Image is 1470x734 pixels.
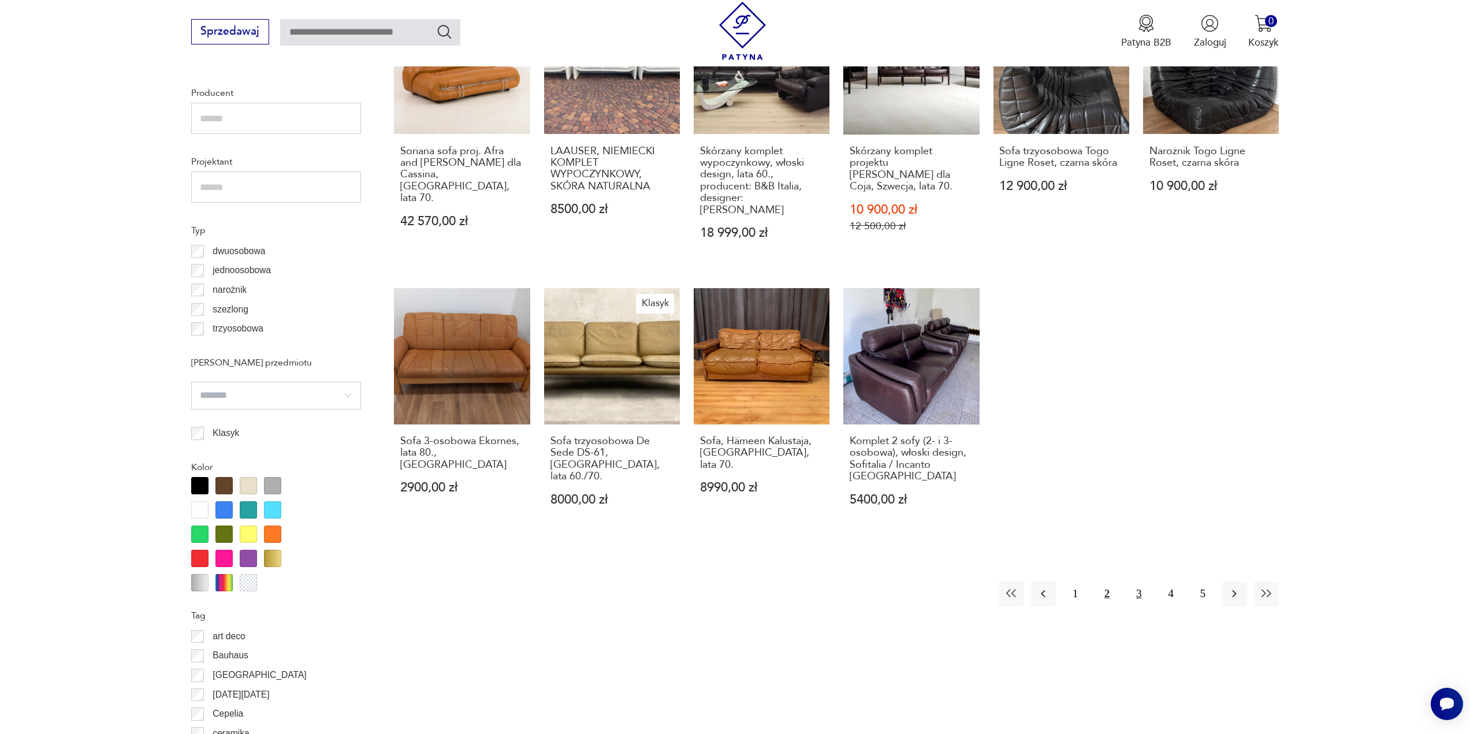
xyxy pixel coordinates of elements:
[191,223,361,238] p: Typ
[1158,582,1183,606] button: 4
[1063,582,1088,606] button: 1
[700,146,824,216] h3: Skórzany komplet wypoczynkowy, włoski design, lata 60., producent: B&B Italia, designer: [PERSON_...
[1137,14,1155,32] img: Ikona medalu
[1121,36,1171,49] p: Patyna B2B
[1194,14,1226,49] button: Zaloguj
[843,288,979,532] a: Komplet 2 sofy (2- i 3-osobowa), włoski design, Sofitalia / Incanto ItaliaKomplet 2 sofy (2- i 3-...
[1248,14,1279,49] button: 0Koszyk
[1095,582,1119,606] button: 2
[999,146,1123,169] h3: Sofa trzyosobowa Togo Ligne Roset, czarna skóra
[850,220,973,232] p: 12 500,00 zł
[213,68,267,83] p: Szwajcaria ( 4 )
[544,288,680,532] a: KlasykSofa trzyosobowa De Sede DS-61, Szwajcaria, lata 60./70.Sofa trzyosobowa De Sede DS-61, [GE...
[713,2,772,60] img: Patyna - sklep z meblami i dekoracjami vintage
[213,244,265,259] p: dwuosobowa
[1121,14,1171,49] a: Ikona medaluPatyna B2B
[191,608,361,623] p: Tag
[700,435,824,471] h3: Sofa, Hämeen Kalustaja, [GEOGRAPHIC_DATA], lata 70.
[550,146,674,193] h3: LAAUSER, NIEMIECKI KOMPLET WYPOCZYNKOWY, SKÓRA NATURALNA
[213,321,263,336] p: trzyosobowa
[1431,688,1463,720] iframe: Smartsupp widget button
[850,146,973,193] h3: Skórzany komplet projektu [PERSON_NAME] dla Coja, Szwecja, lata 70.
[191,19,269,44] button: Sprzedawaj
[1201,14,1219,32] img: Ikonka użytkownika
[1121,14,1171,49] button: Patyna B2B
[550,435,674,483] h3: Sofa trzyosobowa De Sede DS-61, [GEOGRAPHIC_DATA], lata 60./70.
[213,687,269,702] p: [DATE][DATE]
[700,482,824,494] p: 8990,00 zł
[1126,582,1151,606] button: 3
[213,282,247,297] p: narożnik
[213,648,248,663] p: Bauhaus
[1248,36,1279,49] p: Koszyk
[400,435,524,471] h3: Sofa 3-osobowa Ekornes, lata 80., [GEOGRAPHIC_DATA]
[191,460,361,475] p: Kolor
[213,426,239,441] p: Klasyk
[394,288,530,532] a: Sofa 3-osobowa Ekornes, lata 80., NorwegiaSofa 3-osobowa Ekornes, lata 80., [GEOGRAPHIC_DATA]2900...
[999,180,1123,192] p: 12 900,00 zł
[1265,15,1277,27] div: 0
[1149,180,1273,192] p: 10 900,00 zł
[550,203,674,215] p: 8500,00 zł
[213,706,243,721] p: Cepelia
[213,668,306,683] p: [GEOGRAPHIC_DATA]
[694,288,829,532] a: Sofa, Hämeen Kalustaja, Finlandia, lata 70.Sofa, Hämeen Kalustaja, [GEOGRAPHIC_DATA], lata 70.899...
[850,204,973,216] p: 10 900,00 zł
[1194,36,1226,49] p: Zaloguj
[191,154,361,169] p: Projektant
[850,494,973,506] p: 5400,00 zł
[550,494,674,506] p: 8000,00 zł
[1149,146,1273,169] h3: Narożnik Togo Ligne Roset, czarna skóra
[213,263,271,278] p: jednoosobowa
[1255,14,1272,32] img: Ikona koszyka
[191,355,361,370] p: [PERSON_NAME] przedmiotu
[191,85,361,100] p: Producent
[436,23,453,40] button: Szukaj
[400,482,524,494] p: 2900,00 zł
[213,629,245,644] p: art deco
[850,435,973,483] h3: Komplet 2 sofy (2- i 3-osobowa), włoski design, Sofitalia / Incanto [GEOGRAPHIC_DATA]
[400,146,524,204] h3: Soriana sofa proj. Afra and [PERSON_NAME] dla Cassina, [GEOGRAPHIC_DATA], lata 70.
[400,215,524,228] p: 42 570,00 zł
[213,302,248,317] p: szezlong
[1190,582,1215,606] button: 5
[700,227,824,239] p: 18 999,00 zł
[191,28,269,37] a: Sprzedawaj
